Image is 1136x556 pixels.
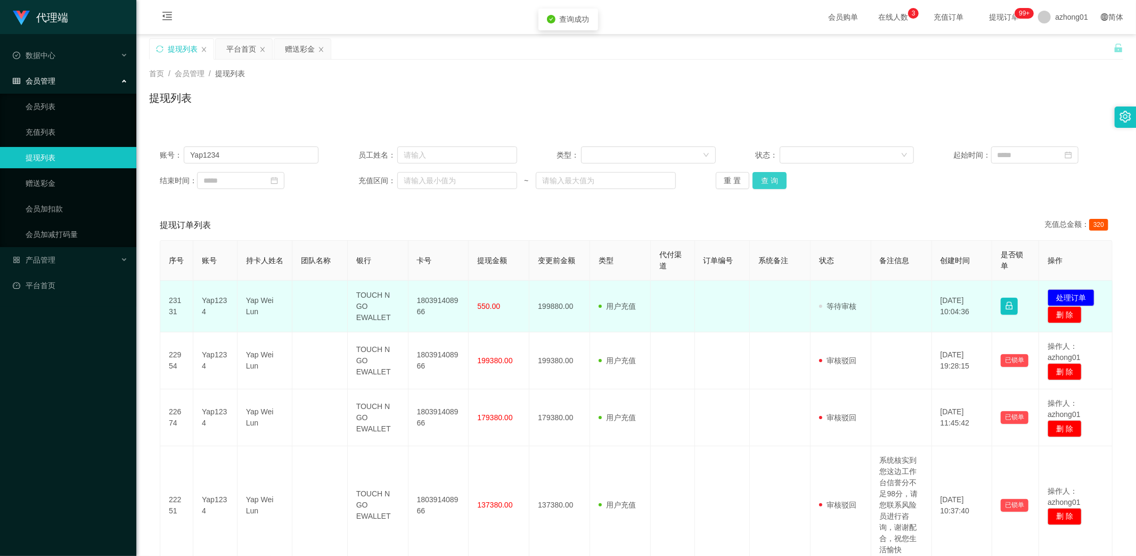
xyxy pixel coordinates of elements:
[1048,508,1082,525] button: 删 除
[408,389,469,446] td: 180391408966
[599,501,636,509] span: 用户充值
[408,332,469,389] td: 180391408966
[149,90,192,106] h1: 提现列表
[704,256,733,265] span: 订单编号
[560,15,590,23] span: 查询成功
[318,46,324,53] i: 图标: close
[246,256,283,265] span: 持卡人姓名
[477,501,512,509] span: 137380.00
[819,413,856,422] span: 审核驳回
[1044,219,1113,232] div: 充值总金额：
[529,332,590,389] td: 199380.00
[1001,298,1018,315] button: 图标: lock
[13,77,20,85] i: 图标: table
[201,46,207,53] i: 图标: close
[984,13,1024,21] span: 提现订单
[755,150,780,161] span: 状态：
[175,69,205,78] span: 会员管理
[758,256,788,265] span: 系统备注
[397,172,517,189] input: 请输入最小值为
[13,256,55,264] span: 产品管理
[477,256,507,265] span: 提现金额
[209,69,211,78] span: /
[538,256,575,265] span: 变更前金额
[168,39,198,59] div: 提现列表
[13,77,55,85] span: 会员管理
[160,150,184,161] span: 账号：
[753,172,787,189] button: 查 询
[215,69,245,78] span: 提现列表
[1065,151,1072,159] i: 图标: calendar
[184,146,318,163] input: 请输入
[1114,43,1123,53] i: 图标: unlock
[477,356,512,365] span: 199380.00
[1101,13,1108,21] i: 图标: global
[1001,411,1028,424] button: 已锁单
[716,172,750,189] button: 重 置
[356,256,371,265] span: 银行
[928,13,969,21] span: 充值订单
[1089,219,1108,231] span: 320
[358,175,397,186] span: 充值区间：
[259,46,266,53] i: 图标: close
[703,152,709,159] i: 图标: down
[599,413,636,422] span: 用户充值
[26,224,128,245] a: 会员加减打码量
[873,13,913,21] span: 在线人数
[1048,399,1081,419] span: 操作人：azhong01
[26,198,128,219] a: 会员加扣款
[932,281,993,332] td: [DATE] 10:04:36
[599,256,614,265] span: 类型
[160,332,193,389] td: 22954
[26,96,128,117] a: 会员列表
[1001,354,1028,367] button: 已锁单
[160,175,197,186] span: 结束时间：
[819,356,856,365] span: 审核驳回
[659,250,682,270] span: 代付渠道
[26,147,128,168] a: 提现列表
[301,256,331,265] span: 团队名称
[238,332,292,389] td: Yap Wei Lun
[880,256,910,265] span: 备注信息
[238,389,292,446] td: Yap Wei Lun
[271,177,278,184] i: 图标: calendar
[932,332,993,389] td: [DATE] 19:28:15
[149,1,185,35] i: 图标: menu-fold
[529,281,590,332] td: 199880.00
[13,51,55,60] span: 数据中心
[348,389,408,446] td: TOUCH N GO EWALLET
[13,11,30,26] img: logo.9652507e.png
[1001,499,1028,512] button: 已锁单
[477,413,512,422] span: 179380.00
[529,389,590,446] td: 179380.00
[348,281,408,332] td: TOUCH N GO EWALLET
[193,389,238,446] td: Yap1234
[408,281,469,332] td: 180391408966
[547,15,555,23] i: icon: check-circle
[348,332,408,389] td: TOUCH N GO EWALLET
[160,219,211,232] span: 提现订单列表
[1048,256,1063,265] span: 操作
[160,389,193,446] td: 22674
[13,275,128,296] a: 图标: dashboard平台首页
[156,45,164,53] i: 图标: sync
[1048,420,1082,437] button: 删 除
[1048,289,1094,306] button: 处理订单
[819,302,856,310] span: 等待审核
[202,256,217,265] span: 账号
[13,13,68,21] a: 代理端
[160,281,193,332] td: 23131
[1048,487,1081,506] span: 操作人：azhong01
[1048,363,1082,380] button: 删 除
[397,146,517,163] input: 请输入
[517,175,536,186] span: ~
[193,281,238,332] td: Yap1234
[168,69,170,78] span: /
[417,256,432,265] span: 卡号
[169,256,184,265] span: 序号
[901,152,908,159] i: 图标: down
[36,1,68,35] h1: 代理端
[599,302,636,310] span: 用户充值
[1001,250,1023,270] span: 是否锁单
[941,256,970,265] span: 创建时间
